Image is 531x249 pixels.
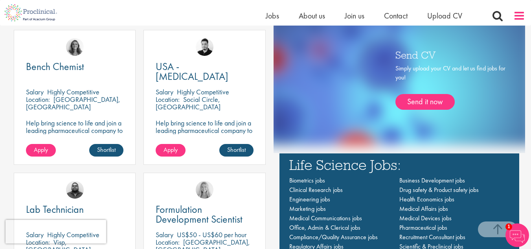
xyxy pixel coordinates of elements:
span: Formulation Development Scientist [156,203,243,226]
span: Bench Chemist [26,60,84,73]
span: Salary [156,87,173,96]
a: Drug safety & Product safety jobs [399,186,479,194]
a: Upload CV [427,11,462,21]
a: USA - [MEDICAL_DATA] [156,62,253,81]
a: Medical Communications jobs [289,214,362,222]
a: Recruitment Consultant jobs [399,233,465,241]
a: Medical Affairs jobs [399,205,448,213]
p: Social Circle, [GEOGRAPHIC_DATA] [156,95,220,111]
a: Business Development jobs [399,176,465,184]
a: Medical Devices jobs [399,214,452,222]
p: Highly Competitive [177,87,229,96]
a: Health Economics jobs [399,195,454,203]
img: Jackie Cerchio [66,38,84,56]
span: 1 [505,223,512,230]
a: Contact [384,11,408,21]
a: Biometrics jobs [289,176,325,184]
span: Location: [156,95,180,104]
a: Shortlist [89,144,123,157]
h3: Life Science Jobs: [289,157,510,172]
a: Engineering jobs [289,195,330,203]
img: Chatbot [505,223,529,247]
a: About us [299,11,325,21]
p: [GEOGRAPHIC_DATA], [GEOGRAPHIC_DATA] [26,95,120,111]
a: Lab Technician [26,205,123,214]
span: Location: [156,238,180,247]
img: Shannon Briggs [196,181,213,199]
img: Ashley Bennett [66,181,84,199]
p: Help bring science to life and join a leading pharmaceutical company to play a key role in delive... [156,119,253,157]
a: Office, Admin & Clerical jobs [289,223,360,232]
span: Apply [164,146,178,154]
img: Anderson Maldonado [196,38,213,56]
span: Salary [156,230,173,239]
span: Lab Technician [26,203,84,216]
a: Formulation Development Scientist [156,205,253,224]
iframe: reCAPTCHA [6,220,106,243]
span: Apply [34,146,48,154]
span: Salary [26,87,44,96]
p: US$50 - US$60 per hour [177,230,246,239]
span: USA - [MEDICAL_DATA] [156,60,228,83]
p: Help bring science to life and join a leading pharmaceutical company to play a key role in delive... [26,119,123,157]
a: Shortlist [219,144,254,157]
a: Clinical Research jobs [289,186,343,194]
a: Marketing jobs [289,205,326,213]
a: Join us [345,11,364,21]
p: Highly Competitive [47,87,99,96]
a: Send it now [395,94,455,110]
a: Pharmaceutical jobs [399,223,447,232]
a: Apply [156,144,186,157]
a: Apply [26,144,56,157]
div: Simply upload your CV and let us find jobs for you! [395,64,505,110]
a: Bench Chemist [26,62,123,72]
h3: Send CV [395,50,505,60]
span: Location: [26,95,50,104]
a: Jobs [266,11,279,21]
a: Compliance/Quality Assurance jobs [289,233,378,241]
